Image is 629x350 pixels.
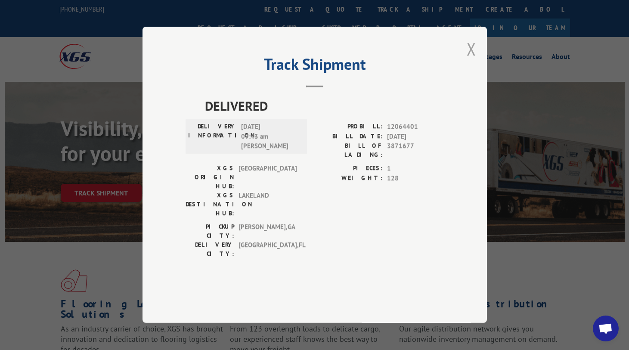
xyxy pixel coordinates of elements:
label: PIECES: [315,164,383,174]
span: [GEOGRAPHIC_DATA] [239,164,297,191]
span: [GEOGRAPHIC_DATA] , FL [239,241,297,259]
span: DELIVERED [205,96,444,116]
label: BILL DATE: [315,132,383,142]
label: PICKUP CITY: [186,223,234,241]
label: BILL OF LADING: [315,142,383,160]
span: 3871677 [387,142,444,160]
label: DELIVERY INFORMATION: [188,122,237,152]
button: Close modal [467,37,476,60]
label: WEIGHT: [315,173,383,183]
label: PROBILL: [315,122,383,132]
label: XGS ORIGIN HUB: [186,164,234,191]
span: LAKELAND [239,191,297,218]
h2: Track Shipment [186,58,444,74]
label: XGS DESTINATION HUB: [186,191,234,218]
span: [DATE] 09:43 am [PERSON_NAME] [241,122,299,152]
div: Open chat [593,316,619,341]
span: 1 [387,164,444,174]
span: [PERSON_NAME] , GA [239,223,297,241]
label: DELIVERY CITY: [186,241,234,259]
span: 128 [387,173,444,183]
span: [DATE] [387,132,444,142]
span: 12064401 [387,122,444,132]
